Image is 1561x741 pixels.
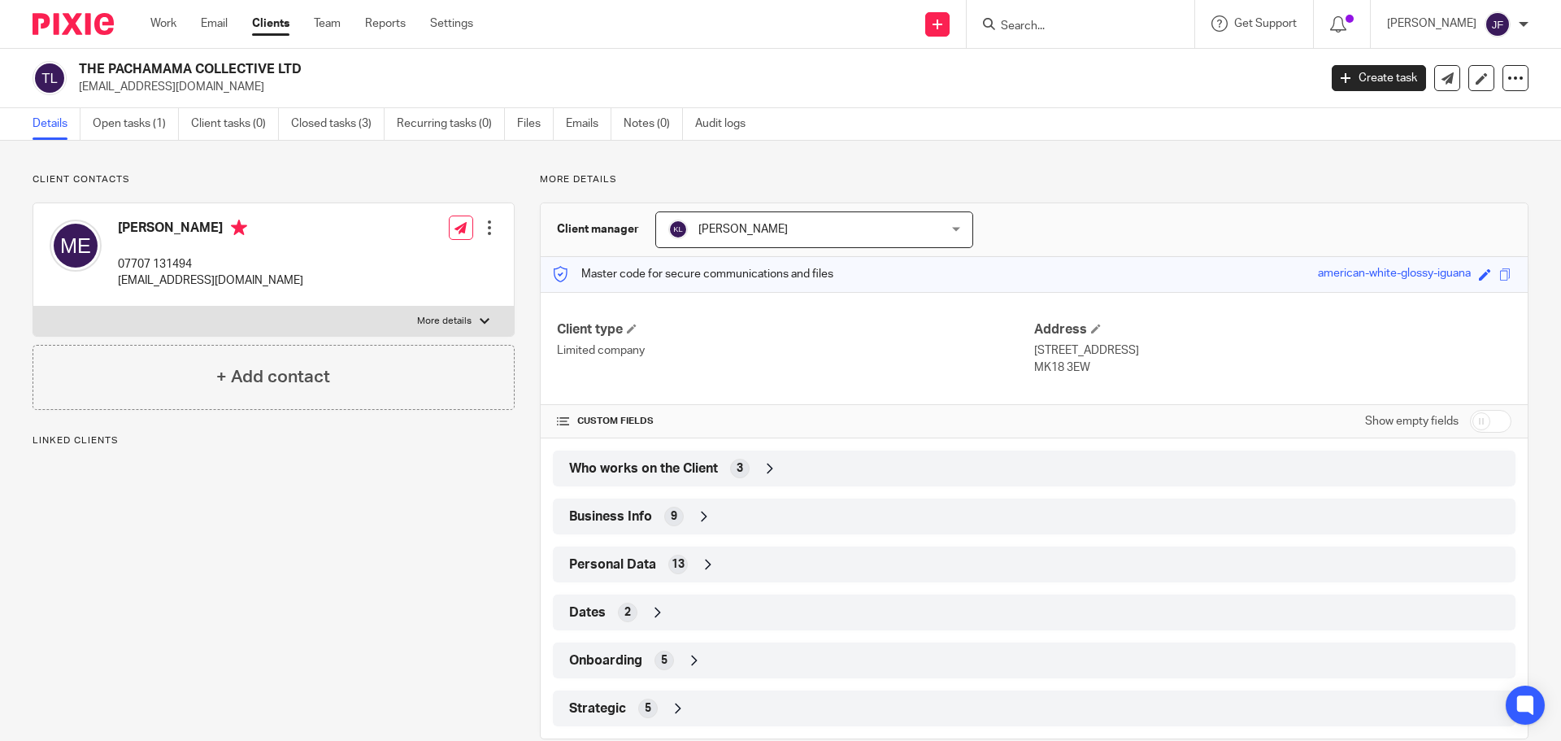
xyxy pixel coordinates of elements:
p: [STREET_ADDRESS] [1034,342,1511,359]
span: [PERSON_NAME] [698,224,788,235]
span: 2 [624,604,631,621]
span: Strategic [569,700,626,717]
p: Client contacts [33,173,515,186]
span: 9 [671,508,677,525]
div: american-white-glossy-iguana [1318,265,1471,284]
p: More details [417,315,472,328]
img: svg%3E [1485,11,1511,37]
img: svg%3E [33,61,67,95]
a: Closed tasks (3) [291,108,385,140]
a: Notes (0) [624,108,683,140]
a: Create task [1332,65,1426,91]
a: Team [314,15,341,32]
span: Onboarding [569,652,642,669]
a: Email [201,15,228,32]
p: MK18 3EW [1034,360,1511,376]
p: [EMAIL_ADDRESS][DOMAIN_NAME] [79,79,1307,95]
h4: CUSTOM FIELDS [557,415,1034,428]
a: Reports [365,15,406,32]
p: Master code for secure communications and files [553,266,833,282]
p: 07707 131494 [118,256,303,272]
a: Audit logs [695,108,758,140]
h4: [PERSON_NAME] [118,220,303,240]
input: Search [999,20,1146,34]
a: Clients [252,15,289,32]
span: 3 [737,460,743,477]
img: Pixie [33,13,114,35]
h4: Client type [557,321,1034,338]
i: Primary [231,220,247,236]
span: Get Support [1234,18,1297,29]
span: Business Info [569,508,652,525]
span: Dates [569,604,606,621]
a: Recurring tasks (0) [397,108,505,140]
a: Details [33,108,80,140]
p: Linked clients [33,434,515,447]
img: svg%3E [668,220,688,239]
span: Who works on the Client [569,460,718,477]
a: Work [150,15,176,32]
span: Personal Data [569,556,656,573]
a: Client tasks (0) [191,108,279,140]
span: 5 [645,700,651,717]
a: Settings [430,15,473,32]
img: svg%3E [50,220,102,272]
h3: Client manager [557,221,639,238]
a: Emails [566,108,611,140]
p: [EMAIL_ADDRESS][DOMAIN_NAME] [118,272,303,289]
h4: Address [1034,321,1511,338]
h2: THE PACHAMAMA COLLECTIVE LTD [79,61,1062,78]
p: More details [540,173,1528,186]
a: Files [517,108,554,140]
p: Limited company [557,342,1034,359]
span: 13 [672,556,685,573]
h4: + Add contact [216,364,330,390]
span: 5 [661,652,667,669]
p: [PERSON_NAME] [1387,15,1476,32]
label: Show empty fields [1365,413,1459,429]
a: Open tasks (1) [93,108,179,140]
